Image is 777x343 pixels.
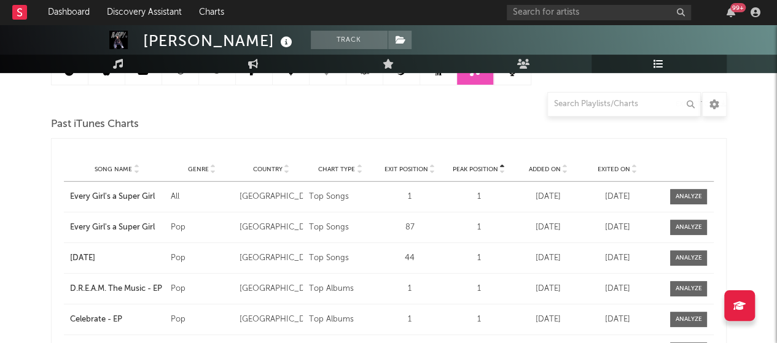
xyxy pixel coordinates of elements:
[586,252,649,264] div: [DATE]
[171,222,234,234] div: Pop
[586,191,649,203] div: [DATE]
[517,252,580,264] div: [DATE]
[447,191,510,203] div: 1
[378,283,442,295] div: 1
[309,222,372,234] div: Top Songs
[171,191,234,203] div: All
[547,92,701,117] input: Search Playlists/Charts
[378,191,442,203] div: 1
[143,31,295,51] div: [PERSON_NAME]
[586,314,649,326] div: [DATE]
[447,314,510,326] div: 1
[447,283,510,295] div: 1
[309,283,372,295] div: Top Albums
[586,222,649,234] div: [DATE]
[507,5,691,20] input: Search for artists
[598,166,630,173] span: Exited On
[528,166,560,173] span: Added On
[240,252,303,264] div: [GEOGRAPHIC_DATA]
[240,314,303,326] div: [GEOGRAPHIC_DATA]
[311,31,388,49] button: Track
[309,252,372,264] div: Top Songs
[70,222,165,234] a: Every Girl's a Super Girl
[70,283,165,295] a: D.R.E.A.M. The Music - EP
[95,166,132,173] span: Song Name
[730,3,746,12] div: 99 +
[517,222,580,234] div: [DATE]
[378,222,442,234] div: 87
[70,191,165,203] a: Every Girl's a Super Girl
[517,314,580,326] div: [DATE]
[309,314,372,326] div: Top Albums
[378,252,442,264] div: 44
[378,314,442,326] div: 1
[517,283,580,295] div: [DATE]
[385,166,428,173] span: Exit Position
[586,283,649,295] div: [DATE]
[240,283,303,295] div: [GEOGRAPHIC_DATA]
[70,252,165,264] a: [DATE]
[240,222,303,234] div: [GEOGRAPHIC_DATA]
[171,283,234,295] div: Pop
[253,166,283,173] span: Country
[51,117,139,132] span: Past iTunes Charts
[453,166,498,173] span: Peak Position
[171,252,234,264] div: Pop
[240,191,303,203] div: [GEOGRAPHIC_DATA]
[447,252,510,264] div: 1
[447,222,510,234] div: 1
[318,166,355,173] span: Chart Type
[171,314,234,326] div: Pop
[188,166,209,173] span: Genre
[70,314,165,326] a: Celebrate - EP
[517,191,580,203] div: [DATE]
[309,191,372,203] div: Top Songs
[727,7,735,17] button: 99+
